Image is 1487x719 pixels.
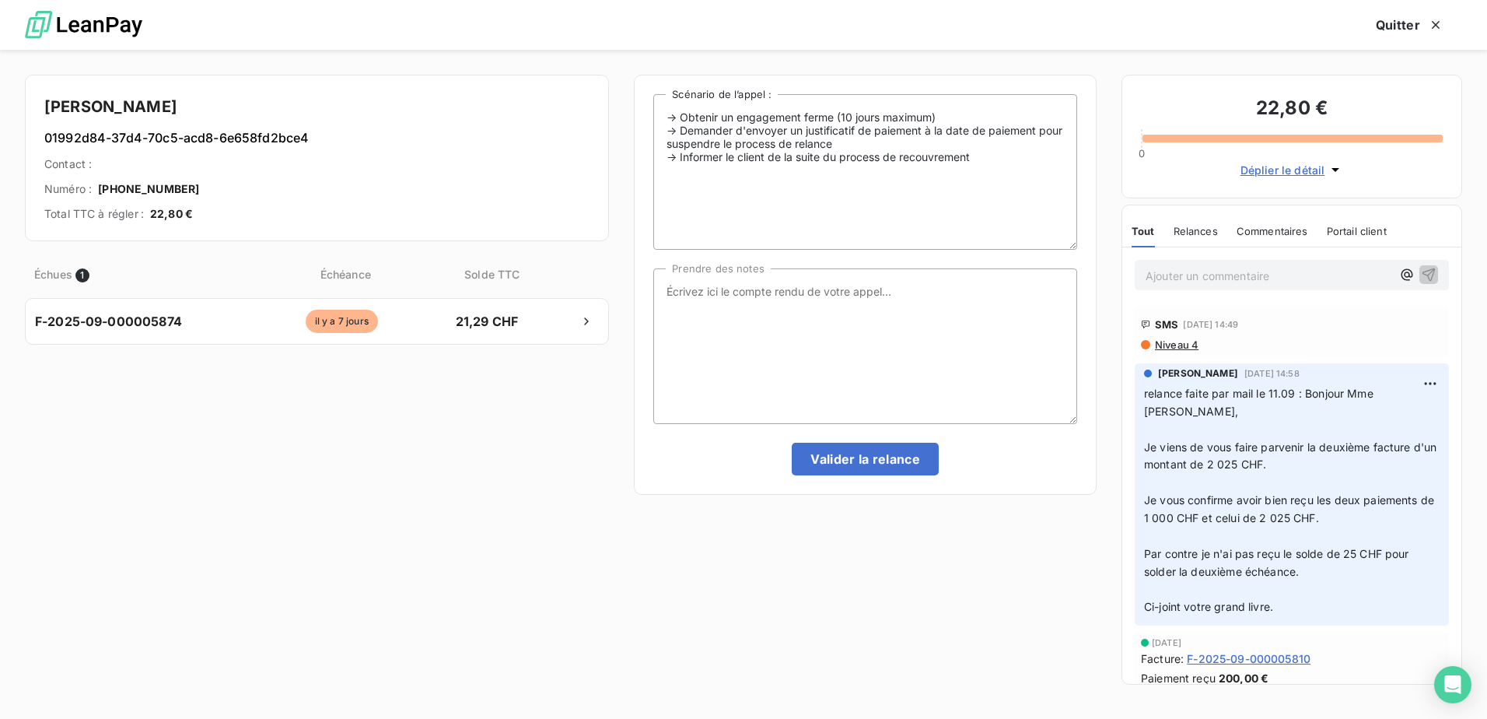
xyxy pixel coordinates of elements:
h6: 01992d84-37d4-70c5-acd8-6e658fd2bce4 [44,128,590,147]
span: [PERSON_NAME] [1158,367,1238,381]
span: [DATE] 14:49 [1183,320,1238,329]
span: [DATE] 14:58 [1244,369,1300,378]
span: Échéance [243,266,448,282]
span: Numéro : [44,181,92,197]
span: Total TTC à régler : [44,206,144,222]
span: Facture : [1141,651,1184,667]
button: Déplier le détail [1236,161,1349,179]
div: Open Intercom Messenger [1434,666,1471,703]
span: 200,00 € [1219,670,1268,686]
span: Par contre je n'ai pas reçu le solde de 25 CHF pour solder la deuxième échéance. [1144,547,1412,578]
span: Je vous confirme avoir bien reçu les deux paiements de 1 000 CHF et celui de 2 025 CHF. [1144,493,1437,524]
h3: 22,80 € [1141,94,1443,125]
span: il y a 7 jours [306,310,378,333]
span: relance faite par mail le 11.09 : Bonjour Mme [PERSON_NAME], [1144,387,1380,418]
span: [PHONE_NUMBER] [98,181,199,197]
span: Ci-joint votre grand livre. [1144,600,1273,613]
span: Commentaires [1237,225,1308,237]
span: 22,80 € [150,206,193,222]
span: Contact : [44,156,92,172]
span: F-2025-09-000005810 [1187,651,1310,667]
button: Quitter [1357,9,1462,41]
span: F-2025-09-000005874 [35,312,182,331]
span: [DATE] [1152,638,1181,647]
span: Portail client [1327,225,1387,237]
span: 1 [75,268,89,282]
span: Déplier le détail [1240,162,1325,178]
span: Niveau 4 [1153,338,1198,351]
span: Relances [1174,225,1218,237]
h4: [PERSON_NAME] [44,94,590,119]
span: 21,29 CHF [446,312,527,331]
span: Paiement reçu [1141,670,1216,686]
span: 0 [1139,147,1145,160]
textarea: -> Obtenir un engagement ferme (10 jours maximum) -> Demander d'envoyer un justificatif de paieme... [653,94,1077,250]
img: logo LeanPay [25,4,142,47]
span: SMS [1155,318,1178,331]
span: Tout [1132,225,1155,237]
span: Solde TTC [451,266,533,282]
span: Échues [34,266,72,282]
span: Je viens de vous faire parvenir la deuxième facture d'un montant de 2 025 CHF. [1144,440,1440,472]
button: Valider la relance [792,443,939,475]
